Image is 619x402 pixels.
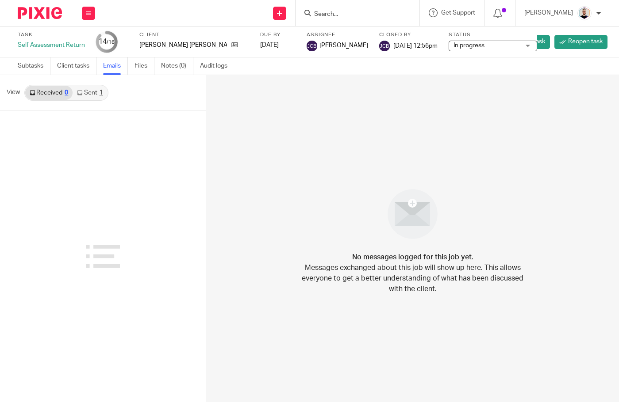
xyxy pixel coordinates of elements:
span: Reopen task [568,37,603,46]
a: Subtasks [18,57,50,75]
label: Assignee [307,31,368,38]
label: Client [139,31,249,38]
label: Status [449,31,537,38]
img: image [382,183,443,245]
label: Task [18,31,85,38]
div: Self Assessment Return [18,41,85,49]
img: Pixie [18,7,62,19]
a: Audit logs [200,57,234,75]
div: 0 [65,90,68,96]
small: /16 [107,40,115,45]
div: 1 [100,90,103,96]
span: [PERSON_NAME] [319,41,368,50]
p: Messages exchanged about this job will show up here. This allows everyone to get a better underst... [296,262,530,294]
label: Due by [260,31,296,38]
a: Reopen task [554,35,607,49]
img: svg%3E [379,41,390,51]
h4: No messages logged for this job yet. [352,252,473,262]
a: Sent1 [73,86,107,100]
a: Received0 [25,86,73,100]
span: In progress [454,42,484,49]
img: svg%3E [307,41,317,51]
p: [PERSON_NAME] [524,8,573,17]
a: Emails [103,57,128,75]
span: View [7,88,20,97]
span: Get Support [441,10,475,16]
p: [PERSON_NAME] [PERSON_NAME] [139,41,227,49]
img: Andy2022.png [577,6,592,20]
a: Notes (0) [161,57,193,75]
a: Files [135,57,154,75]
a: Client tasks [57,57,96,75]
div: 14 [99,37,115,47]
label: Closed by [379,31,438,38]
input: Search [313,11,393,19]
span: [DATE] 12:56pm [393,42,438,49]
div: [DATE] [260,41,296,49]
